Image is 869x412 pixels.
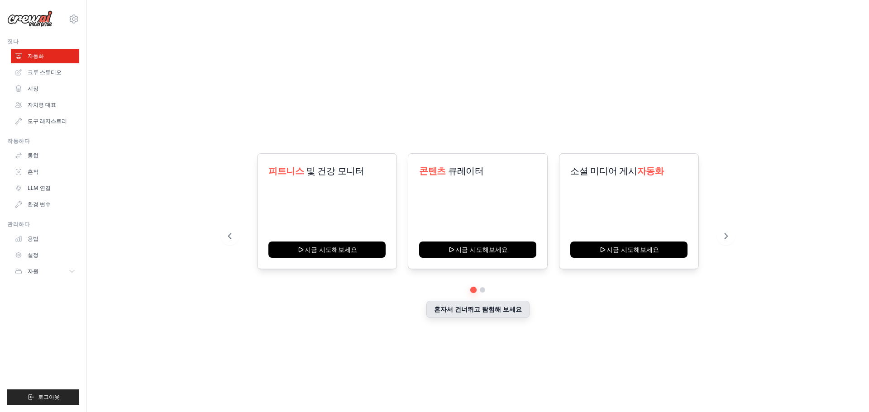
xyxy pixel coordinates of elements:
font: 자동화 [637,166,664,176]
a: LLM 연결 [11,181,79,195]
font: 지금 시도해보세요 [455,246,508,253]
button: 로그아웃 [7,389,79,405]
font: 환경 변수 [28,201,51,208]
font: 자동화 [28,53,44,59]
a: 자치령 대표 [11,98,79,112]
a: 자동화 [11,49,79,63]
font: 흔적 [28,169,38,175]
font: 혼자서 건너뛰고 탐험해 보세요 [434,306,522,313]
font: 도구 레지스트리 [28,118,67,124]
font: 콘텐츠 [419,166,446,176]
font: 설정 [28,252,38,258]
font: LLM 연결 [28,185,51,191]
a: 설정 [11,248,79,262]
iframe: 채팅 위젯 [824,369,869,412]
a: 통합 [11,148,79,163]
font: 소셜 미디어 게시 [570,166,637,176]
button: 지금 시도해보세요 [268,242,386,258]
font: 용법 [28,236,38,242]
font: 지금 시도해보세요 [606,246,659,253]
a: 크루 스튜디오 [11,65,79,80]
font: 통합 [28,152,38,159]
font: 지금 시도해보세요 [305,246,357,253]
font: 자원 [28,268,38,275]
font: 시장 [28,85,38,92]
a: 흔적 [11,165,79,179]
font: 크루 스튜디오 [28,69,62,76]
font: 로그아웃 [38,394,60,400]
font: 피트니스 [268,166,304,176]
a: 환경 변수 [11,197,79,212]
font: 짓다 [7,38,19,45]
font: 큐레이터 [448,166,483,176]
font: 작동하다 [7,138,30,144]
img: 심벌 마크 [7,10,53,28]
a: 시장 [11,81,79,96]
button: 자원 [11,264,79,279]
button: 지금 시도해보세요 [419,242,536,258]
font: 및 건강 모니터 [306,166,364,176]
button: 지금 시도해보세요 [570,242,688,258]
font: 자치령 대표 [28,102,56,108]
font: 관리하다 [7,221,30,227]
button: 혼자서 건너뛰고 탐험해 보세요 [426,301,530,318]
div: 대화하다 [824,369,869,412]
a: 도구 레지스트리 [11,114,79,128]
a: 용법 [11,232,79,246]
